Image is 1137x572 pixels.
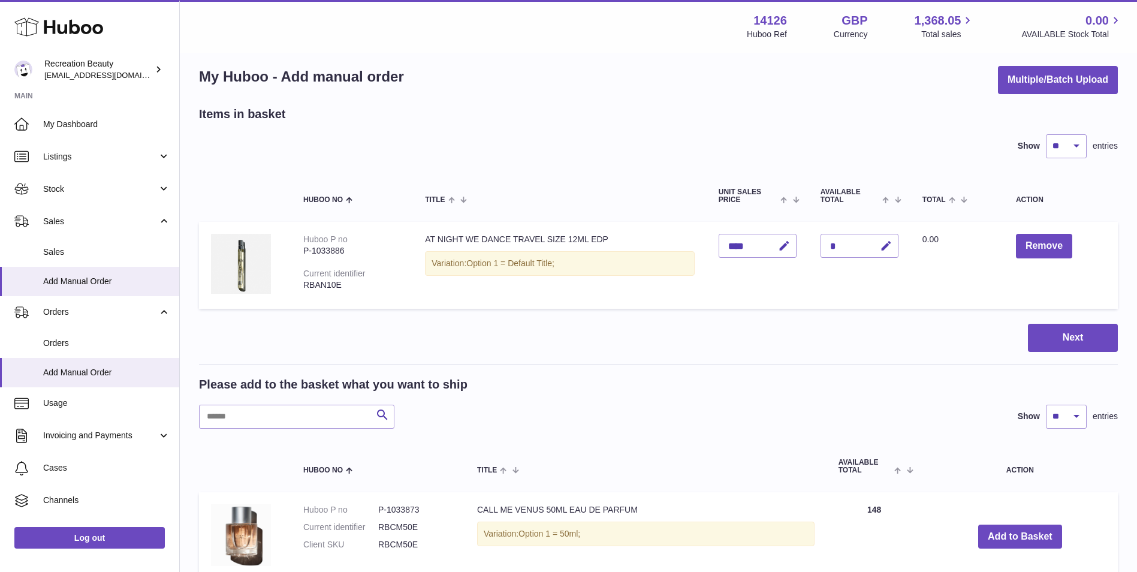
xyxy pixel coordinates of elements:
[303,539,378,550] dt: Client SKU
[43,216,158,227] span: Sales
[43,306,158,318] span: Orders
[43,462,170,474] span: Cases
[303,466,343,474] span: Huboo no
[43,119,170,130] span: My Dashboard
[753,13,787,29] strong: 14126
[978,525,1062,549] button: Add to Basket
[922,447,1118,486] th: Action
[1021,29,1123,40] span: AVAILABLE Stock Total
[211,234,271,294] img: AT NIGHT WE DANCE TRAVEL SIZE 12ML EDP
[839,459,892,474] span: AVAILABLE Total
[199,377,468,393] h2: Please add to the basket what you want to ship
[14,527,165,549] a: Log out
[43,430,158,441] span: Invoicing and Payments
[303,196,343,204] span: Huboo no
[425,251,695,276] div: Variation:
[43,367,170,378] span: Add Manual Order
[1093,411,1118,422] span: entries
[915,13,975,40] a: 1,368.05 Total sales
[922,234,939,244] span: 0.00
[1016,234,1072,258] button: Remove
[43,338,170,349] span: Orders
[43,495,170,506] span: Channels
[747,29,787,40] div: Huboo Ref
[1085,13,1109,29] span: 0.00
[921,29,975,40] span: Total sales
[413,222,707,309] td: AT NIGHT WE DANCE TRAVEL SIZE 12ML EDP
[821,188,880,204] span: AVAILABLE Total
[43,183,158,195] span: Stock
[834,29,868,40] div: Currency
[303,269,366,278] div: Current identifier
[719,188,778,204] span: Unit Sales Price
[1016,196,1106,204] div: Action
[43,276,170,287] span: Add Manual Order
[1018,411,1040,422] label: Show
[303,245,401,257] div: P-1033886
[922,196,946,204] span: Total
[14,61,32,79] img: barney@recreationbeauty.com
[915,13,961,29] span: 1,368.05
[44,70,176,80] span: [EMAIL_ADDRESS][DOMAIN_NAME]
[303,234,348,244] div: Huboo P no
[425,196,445,204] span: Title
[1021,13,1123,40] a: 0.00 AVAILABLE Stock Total
[1093,140,1118,152] span: entries
[477,522,815,546] div: Variation:
[466,258,554,268] span: Option 1 = Default Title;
[518,529,580,538] span: Option 1 = 50ml;
[998,66,1118,94] button: Multiple/Batch Upload
[43,246,170,258] span: Sales
[378,539,453,550] dd: RBCM50E
[303,279,401,291] div: RBAN10E
[303,504,378,516] dt: Huboo P no
[199,106,286,122] h2: Items in basket
[211,504,271,566] img: CALL ME VENUS 50ML EAU DE PARFUM
[1018,140,1040,152] label: Show
[1028,324,1118,352] button: Next
[378,504,453,516] dd: P-1033873
[43,398,170,409] span: Usage
[44,58,152,81] div: Recreation Beauty
[199,67,404,86] h1: My Huboo - Add manual order
[303,522,378,533] dt: Current identifier
[43,151,158,162] span: Listings
[842,13,867,29] strong: GBP
[378,522,453,533] dd: RBCM50E
[477,466,497,474] span: Title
